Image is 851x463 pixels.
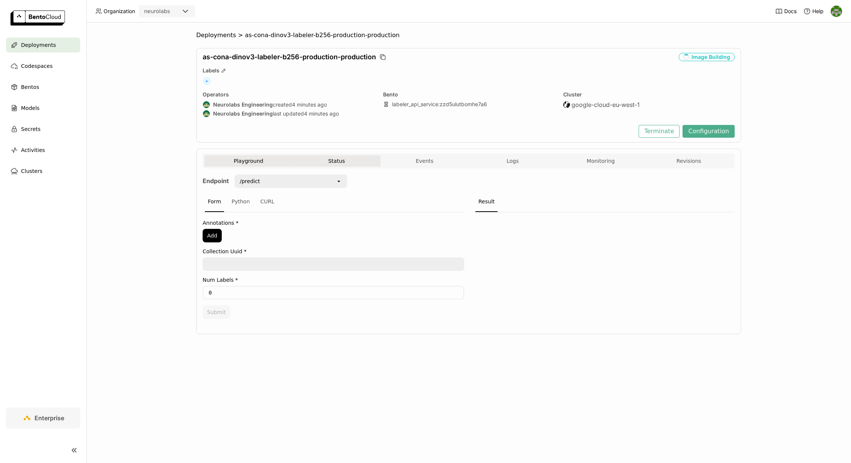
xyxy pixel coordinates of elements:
[203,220,464,226] label: Annotations *
[203,277,464,283] label: Num Labels *
[6,122,80,137] a: Secrets
[6,59,80,74] a: Codespaces
[213,110,273,117] strong: Neurolabs Engineering
[6,143,80,158] a: Activities
[229,192,253,212] div: Python
[557,155,645,167] button: Monitoring
[35,414,64,422] span: Enterprise
[203,91,374,98] div: Operators
[203,101,210,108] img: Neurolabs Engineering
[475,192,498,212] div: Result
[6,164,80,179] a: Clusters
[203,110,210,117] img: Neurolabs Engineering
[21,83,39,92] span: Bentos
[639,125,680,138] button: Terminate
[236,32,245,39] span: >
[21,104,39,113] span: Models
[104,8,135,15] span: Organization
[213,101,273,108] strong: Neurolabs Engineering
[831,6,842,17] img: Toby Thomas
[245,32,400,39] span: as-cona-dinov3-labeler-b256-production-production
[203,177,229,185] strong: Endpoint
[6,407,80,428] a: Enterprise
[21,167,42,176] span: Clusters
[645,155,733,167] button: Revisions
[775,8,797,15] a: Docs
[203,77,211,85] span: +
[392,101,487,108] a: labeler_api_service:zzd5ulutbomhe7a6
[11,11,65,26] img: logo
[6,80,80,95] a: Bentos
[196,32,236,39] span: Deployments
[683,54,689,60] i: loading
[205,192,224,212] div: Form
[679,53,735,61] div: Image Building
[21,41,56,50] span: Deployments
[21,125,41,134] span: Secrets
[203,305,230,319] button: Submit
[380,155,469,167] button: Events
[571,101,640,108] span: google-cloud-eu-west-1
[336,178,342,184] svg: open
[304,110,339,117] span: 4 minutes ago
[6,101,80,116] a: Models
[203,110,374,117] div: last updated
[507,158,519,164] span: Logs
[21,62,53,71] span: Codespaces
[563,91,735,98] div: Cluster
[203,67,735,74] div: Labels
[683,125,735,138] button: Configuration
[784,8,797,15] span: Docs
[196,32,741,39] nav: Breadcrumbs navigation
[203,101,374,108] div: created
[203,229,222,242] button: Add
[293,155,381,167] button: Status
[240,177,260,185] div: /predict
[203,53,376,61] span: as-cona-dinov3-labeler-b256-production-production
[292,101,327,108] span: 4 minutes ago
[257,192,278,212] div: CURL
[812,8,824,15] span: Help
[204,155,293,167] button: Playground
[203,248,464,254] label: Collection Uuid *
[6,38,80,53] a: Deployments
[21,146,45,155] span: Activities
[383,91,555,98] div: Bento
[803,8,824,15] div: Help
[144,8,170,15] div: neurolabs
